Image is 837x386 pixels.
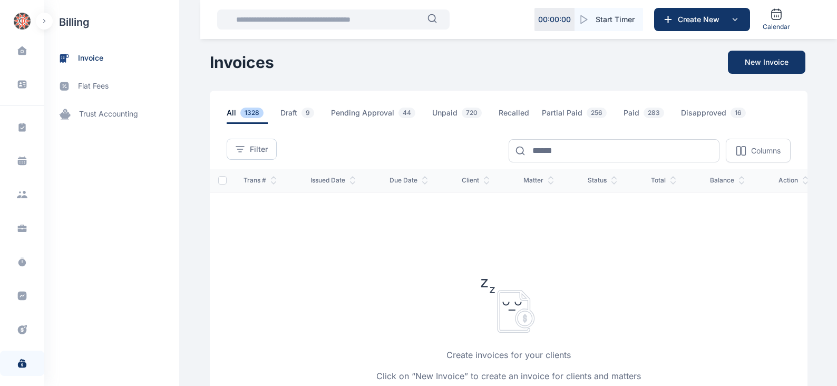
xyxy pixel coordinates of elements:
a: Partial Paid256 [542,108,624,124]
a: Calendar [758,4,794,35]
span: client [462,176,490,185]
a: Recalled [499,108,542,124]
span: Matter [523,176,554,185]
span: 1328 [240,108,264,118]
a: Pending Approval44 [331,108,432,124]
span: All [227,108,268,124]
span: invoice [78,53,103,64]
p: 00 : 00 : 00 [538,14,571,25]
span: trust accounting [79,109,138,120]
span: Due Date [390,176,428,185]
span: Calendar [763,23,790,31]
a: Draft9 [280,108,331,124]
button: New Invoice [728,51,805,74]
span: Partial Paid [542,108,611,124]
span: 16 [731,108,746,118]
span: Unpaid [432,108,486,124]
a: All1328 [227,108,280,124]
span: Create New [674,14,728,25]
span: Disapproved [681,108,750,124]
button: Create New [654,8,750,31]
span: 256 [587,108,607,118]
h1: Invoices [210,53,274,72]
a: trust accounting [44,100,179,128]
span: Pending Approval [331,108,420,124]
span: Trans # [244,176,277,185]
span: 9 [301,108,314,118]
span: 720 [462,108,482,118]
p: Columns [751,146,781,156]
span: Start Timer [596,14,635,25]
span: action [778,176,809,185]
span: 283 [644,108,664,118]
span: Filter [250,144,268,155]
span: Draft [280,108,318,124]
span: status [588,176,617,185]
span: Paid [624,108,668,124]
span: issued date [310,176,356,185]
span: balance [710,176,745,185]
p: Click on “New Invoice” to create an invoice for clients and matters [376,370,641,382]
button: Filter [227,139,277,160]
span: total [651,176,676,185]
span: Recalled [499,108,529,124]
a: Disapproved16 [681,108,763,124]
button: Columns [726,139,791,162]
span: flat fees [78,81,109,92]
p: Create invoices for your clients [446,349,571,361]
a: invoice [44,44,179,72]
a: Paid283 [624,108,681,124]
span: 44 [398,108,415,118]
button: Start Timer [575,8,643,31]
a: flat fees [44,72,179,100]
a: Unpaid720 [432,108,499,124]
